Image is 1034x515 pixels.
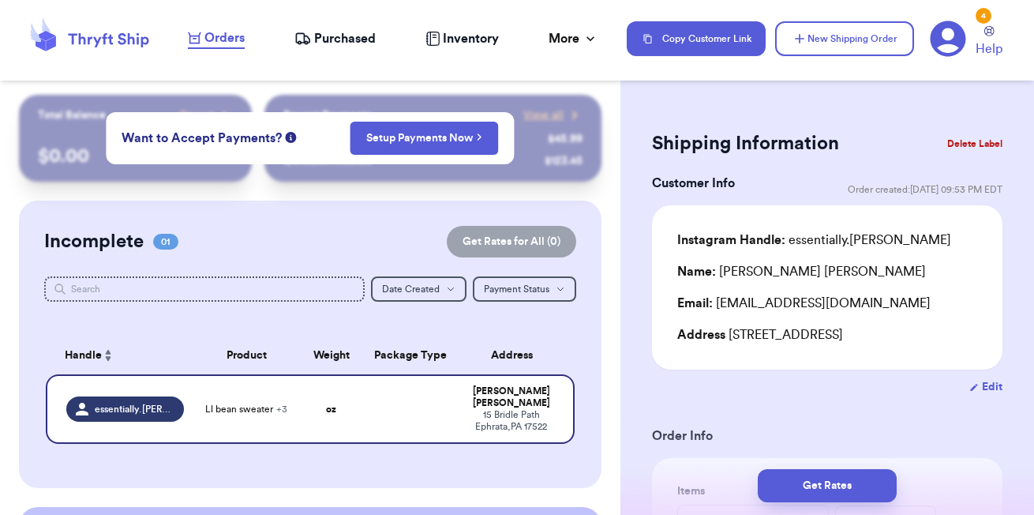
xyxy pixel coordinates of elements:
[677,325,977,344] div: [STREET_ADDRESS]
[363,336,459,374] th: Package Type
[366,130,482,146] a: Setup Payments Now
[930,21,966,57] a: 4
[204,28,245,47] span: Orders
[677,231,951,250] div: essentially.[PERSON_NAME]
[941,126,1009,161] button: Delete Label
[677,265,716,278] span: Name:
[350,122,499,155] button: Setup Payments Now
[677,234,785,246] span: Instagram Handle:
[443,29,499,48] span: Inventory
[627,21,766,56] button: Copy Customer Link
[371,276,466,302] button: Date Created
[314,29,376,48] span: Purchased
[188,28,245,49] a: Orders
[549,29,598,48] div: More
[545,153,583,169] div: $ 123.45
[153,234,178,250] span: 01
[44,276,365,302] input: Search
[523,107,583,123] a: View all
[283,107,371,123] p: Recent Payments
[969,379,1002,395] button: Edit
[95,403,175,415] span: essentially.[PERSON_NAME]
[276,404,287,414] span: + 3
[473,276,576,302] button: Payment Status
[775,21,914,56] button: New Shipping Order
[38,107,106,123] p: Total Balance
[976,8,991,24] div: 4
[180,107,214,123] span: Payout
[523,107,564,123] span: View all
[677,294,977,313] div: [EMAIL_ADDRESS][DOMAIN_NAME]
[294,29,376,48] a: Purchased
[468,385,555,409] div: [PERSON_NAME] [PERSON_NAME]
[300,336,364,374] th: Weight
[652,131,839,156] h2: Shipping Information
[677,329,725,341] span: Address
[548,131,583,147] div: $ 45.99
[102,346,114,365] button: Sort ascending
[180,107,233,123] a: Payout
[122,129,282,148] span: Want to Accept Payments?
[848,183,1002,196] span: Order created: [DATE] 09:53 PM EDT
[205,403,287,415] span: Ll bean sweater
[758,469,897,502] button: Get Rates
[677,262,926,281] div: [PERSON_NAME] [PERSON_NAME]
[652,427,1002,445] h3: Order Info
[468,409,555,433] div: 15 Bridle Path Ephrata , PA 17522
[976,26,1002,58] a: Help
[44,229,144,254] h2: Incomplete
[193,336,299,374] th: Product
[447,226,576,257] button: Get Rates for All (0)
[677,297,713,310] span: Email:
[326,404,336,414] strong: oz
[38,144,234,169] p: $ 0.00
[976,39,1002,58] span: Help
[652,174,735,193] h3: Customer Info
[459,336,575,374] th: Address
[382,284,440,294] span: Date Created
[425,29,499,48] a: Inventory
[484,284,549,294] span: Payment Status
[65,348,102,364] span: Handle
